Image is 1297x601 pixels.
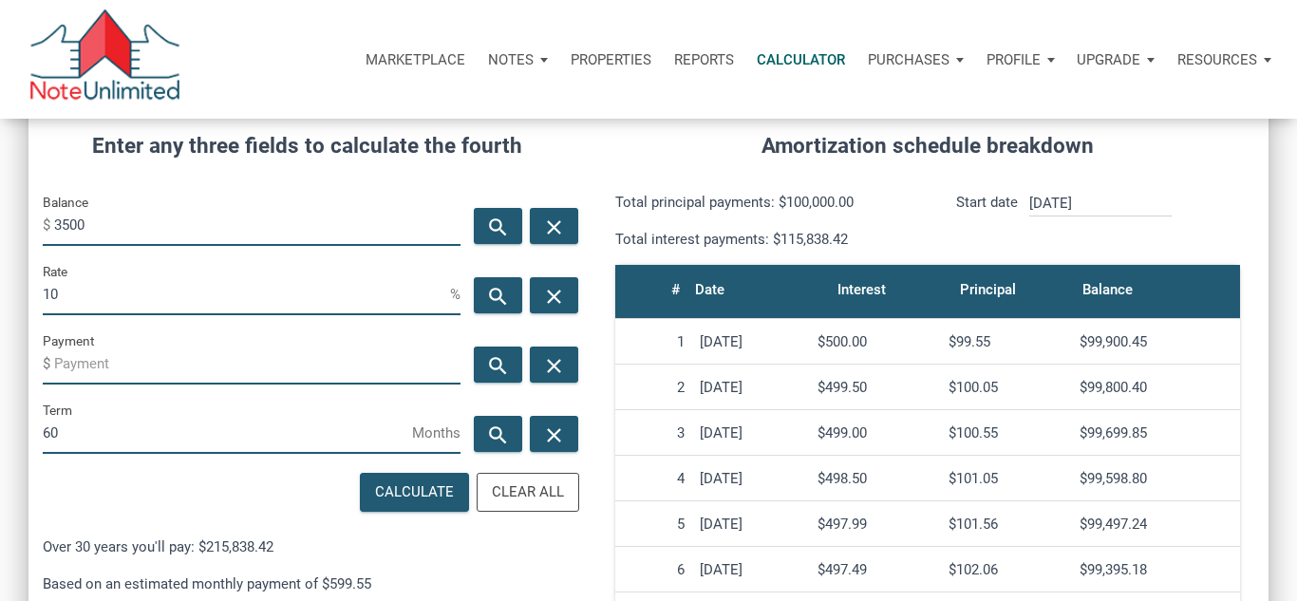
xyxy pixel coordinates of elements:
label: Rate [43,260,67,283]
label: Balance [43,191,88,214]
div: [DATE] [700,561,802,578]
button: Calculate [360,473,469,512]
input: Payment [54,342,461,385]
div: 4 [623,470,685,487]
div: $500.00 [818,333,933,350]
div: [DATE] [700,424,802,441]
button: search [474,208,522,244]
button: search [474,416,522,452]
div: Clear All [492,481,564,503]
div: # [671,276,680,303]
p: Based on an estimated monthly payment of $599.55 [43,573,573,595]
div: $99,900.45 [1080,333,1232,350]
i: search [487,423,510,446]
label: Term [43,399,72,422]
button: Upgrade [1065,31,1166,88]
div: $497.49 [818,561,933,578]
p: Properties [571,51,651,68]
button: Reports [663,31,745,88]
i: search [487,284,510,308]
p: Over 30 years you'll pay: $215,838.42 [43,535,573,558]
img: NoteUnlimited [28,9,181,109]
div: $499.00 [818,424,933,441]
button: Marketplace [354,31,477,88]
i: close [543,423,566,446]
div: 3 [623,424,685,441]
span: $ [43,348,54,379]
label: Payment [43,329,94,352]
p: Purchases [868,51,949,68]
span: % [450,279,461,310]
div: 1 [623,333,685,350]
div: $100.55 [949,424,1064,441]
div: 6 [623,561,685,578]
div: $498.50 [818,470,933,487]
button: Notes [477,31,559,88]
div: Principal [960,276,1016,303]
div: $99,497.24 [1080,516,1232,533]
div: $99,800.40 [1080,379,1232,396]
button: Clear All [477,473,579,512]
div: Date [695,276,724,303]
button: close [530,208,578,244]
p: Profile [987,51,1041,68]
div: $497.99 [818,516,933,533]
input: Rate [43,272,450,315]
a: Properties [559,31,663,88]
p: Start date [956,191,1018,251]
div: 2 [623,379,685,396]
div: $101.05 [949,470,1064,487]
p: Total principal payments: $100,000.00 [615,191,913,214]
div: $99,598.80 [1080,470,1232,487]
i: close [543,284,566,308]
i: search [487,215,510,238]
span: $ [43,210,54,240]
div: $99,699.85 [1080,424,1232,441]
input: Balance [54,203,461,246]
div: Interest [837,276,886,303]
h4: Amortization schedule breakdown [601,130,1254,162]
div: 5 [623,516,685,533]
p: Notes [488,51,534,68]
button: Purchases [856,31,975,88]
div: $100.05 [949,379,1064,396]
div: $499.50 [818,379,933,396]
div: [DATE] [700,470,802,487]
p: Upgrade [1077,51,1140,68]
button: search [474,347,522,383]
button: search [474,277,522,313]
p: Reports [674,51,734,68]
div: $99,395.18 [1080,561,1232,578]
i: search [487,353,510,377]
button: close [530,347,578,383]
div: Balance [1082,276,1133,303]
div: $101.56 [949,516,1064,533]
div: [DATE] [700,333,802,350]
i: close [543,353,566,377]
button: close [530,416,578,452]
a: Calculator [745,31,856,88]
div: [DATE] [700,516,802,533]
div: $102.06 [949,561,1064,578]
input: Term [43,411,412,454]
p: Total interest payments: $115,838.42 [615,228,913,251]
div: [DATE] [700,379,802,396]
p: Resources [1177,51,1257,68]
p: Marketplace [366,51,465,68]
div: $99.55 [949,333,1064,350]
div: Calculate [375,481,454,503]
h4: Enter any three fields to calculate the fourth [43,130,573,162]
span: Months [412,418,461,448]
button: Resources [1166,31,1283,88]
p: Calculator [757,51,845,68]
button: Profile [975,31,1066,88]
button: close [530,277,578,313]
i: close [543,215,566,238]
